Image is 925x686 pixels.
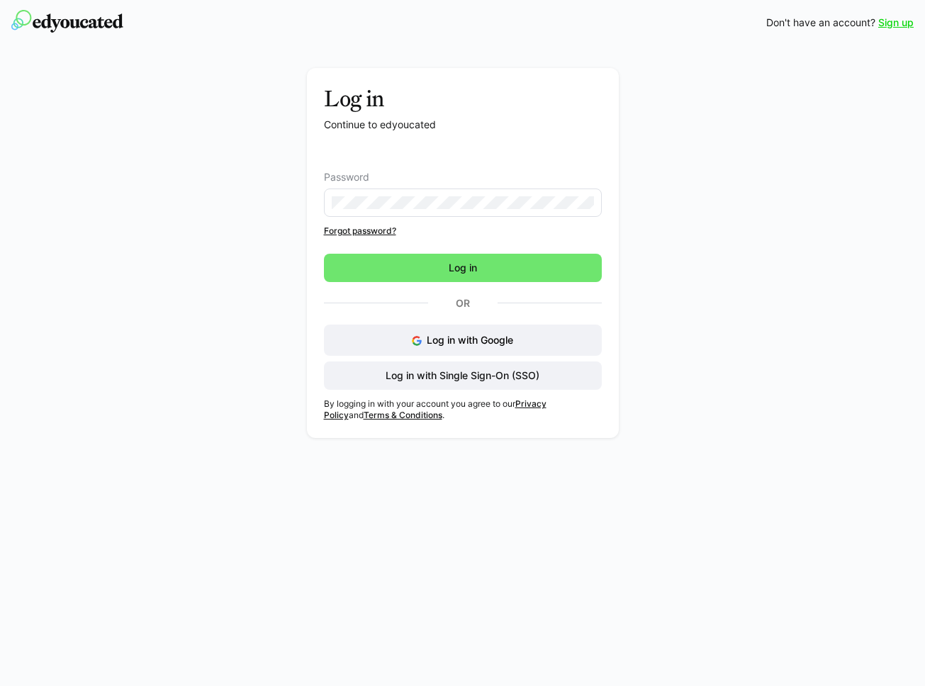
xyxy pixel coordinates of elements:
[427,334,513,346] span: Log in with Google
[878,16,914,30] a: Sign up
[11,10,123,33] img: edyoucated
[324,398,546,420] a: Privacy Policy
[364,410,442,420] a: Terms & Conditions
[428,293,498,313] p: Or
[766,16,875,30] span: Don't have an account?
[324,398,602,421] p: By logging in with your account you agree to our and .
[324,325,602,356] button: Log in with Google
[324,361,602,390] button: Log in with Single Sign-On (SSO)
[324,118,602,132] p: Continue to edyoucated
[324,85,602,112] h3: Log in
[324,254,602,282] button: Log in
[324,225,602,237] a: Forgot password?
[383,369,542,383] span: Log in with Single Sign-On (SSO)
[447,261,479,275] span: Log in
[324,171,369,183] span: Password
